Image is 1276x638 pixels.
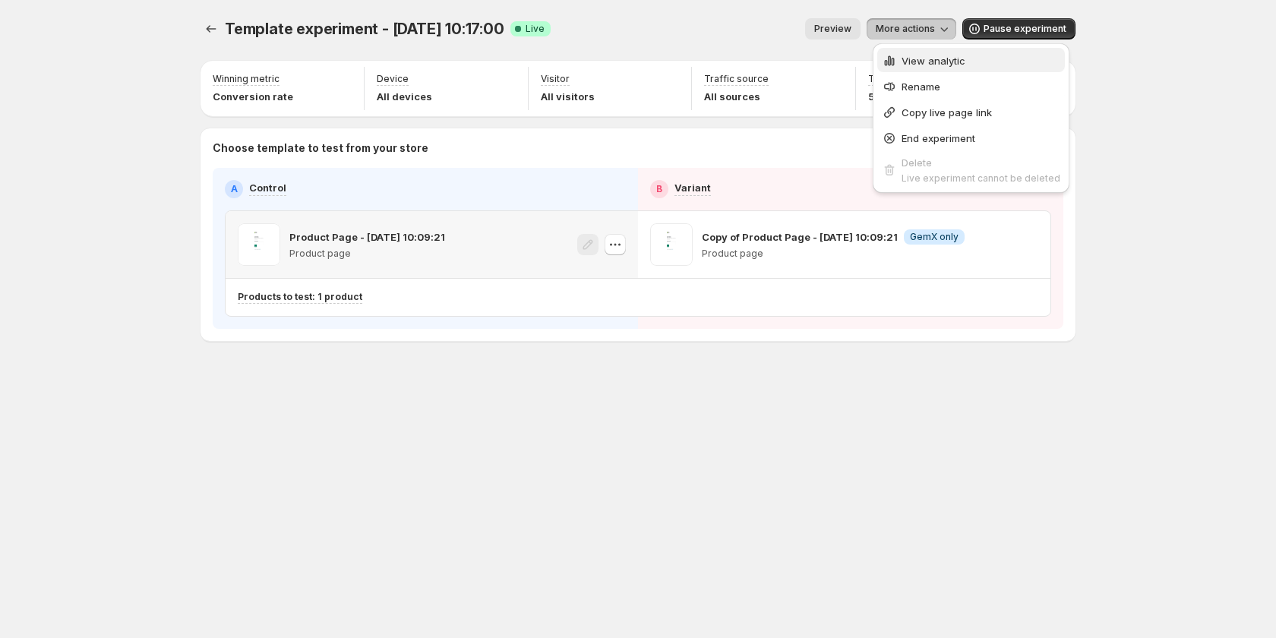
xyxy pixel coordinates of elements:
[876,23,935,35] span: More actions
[867,18,956,39] button: More actions
[877,48,1065,72] button: View analytic
[238,291,362,303] p: Products to test: 1 product
[702,229,898,245] p: Copy of Product Page - [DATE] 10:09:21
[541,73,570,85] p: Visitor
[877,125,1065,150] button: End experiment
[877,99,1065,124] button: Copy live page link
[902,106,992,118] span: Copy live page link
[877,151,1065,188] button: DeleteLive experiment cannot be deleted
[650,223,693,266] img: Copy of Product Page - Aug 19, 10:09:21
[674,180,711,195] p: Variant
[962,18,1075,39] button: Pause experiment
[902,132,975,144] span: End experiment
[526,23,545,35] span: Live
[289,229,445,245] p: Product Page - [DATE] 10:09:21
[231,183,238,195] h2: A
[704,89,769,104] p: All sources
[201,18,222,39] button: Experiments
[877,74,1065,98] button: Rename
[910,231,959,243] span: GemX only
[902,155,1060,170] div: Delete
[238,223,280,266] img: Product Page - Aug 19, 10:09:21
[902,55,965,67] span: View analytic
[902,172,1060,184] span: Live experiment cannot be deleted
[702,248,965,260] p: Product page
[902,81,940,93] span: Rename
[249,180,286,195] p: Control
[704,73,769,85] p: Traffic source
[984,23,1066,35] span: Pause experiment
[814,23,851,35] span: Preview
[213,89,293,104] p: Conversion rate
[225,20,504,38] span: Template experiment - [DATE] 10:17:00
[377,73,409,85] p: Device
[213,141,1063,156] p: Choose template to test from your store
[377,89,432,104] p: All devices
[213,73,280,85] p: Winning metric
[541,89,595,104] p: All visitors
[289,248,445,260] p: Product page
[656,183,662,195] h2: B
[805,18,861,39] button: Preview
